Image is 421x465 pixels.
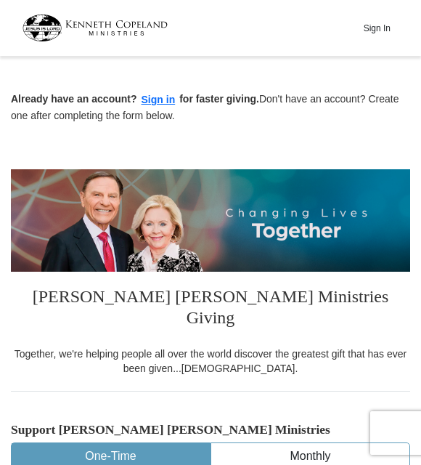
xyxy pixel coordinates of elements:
button: Sign In [355,17,398,39]
h3: [PERSON_NAME] [PERSON_NAME] Ministries Giving [11,272,410,347]
div: Together, we're helping people all over the world discover the greatest gift that has ever been g... [11,347,410,376]
strong: Already have an account? for faster giving. [11,93,259,105]
p: Don't have an account? Create one after completing the form below. [11,92,410,123]
h5: Support [PERSON_NAME] [PERSON_NAME] Ministries [11,422,410,437]
button: Sign in [137,92,180,108]
img: kcm-header-logo.svg [23,15,168,41]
